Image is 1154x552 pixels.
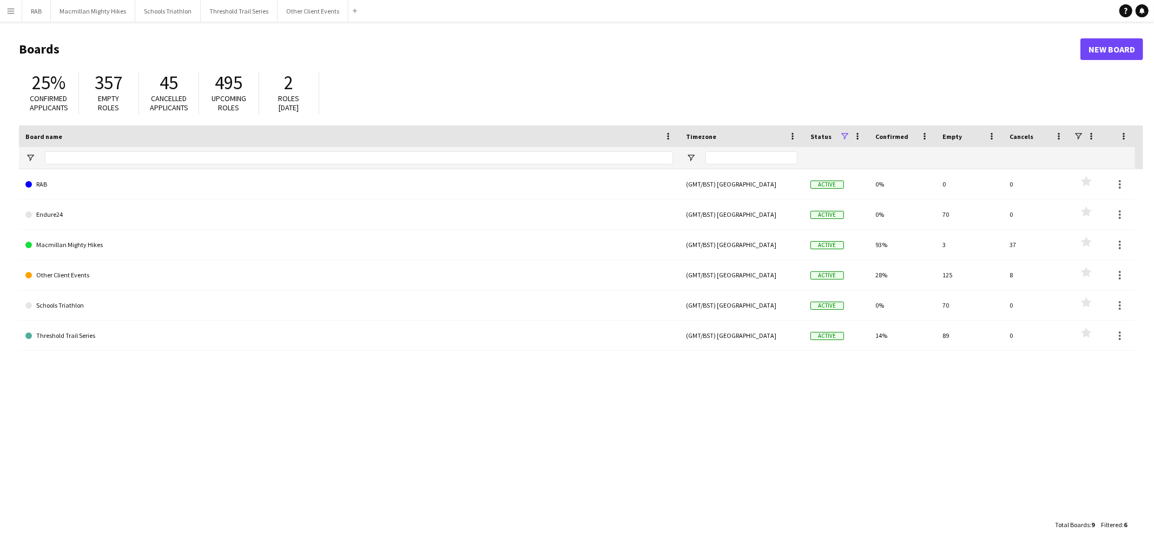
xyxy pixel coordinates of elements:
[25,199,673,230] a: Endure24
[869,199,936,229] div: 0%
[1101,514,1127,535] div: :
[686,132,716,141] span: Timezone
[25,230,673,260] a: Macmillan Mighty Hikes
[32,71,65,95] span: 25%
[810,211,844,219] span: Active
[680,169,804,199] div: (GMT/BST) [GEOGRAPHIC_DATA]
[98,94,120,112] span: Empty roles
[680,260,804,290] div: (GMT/BST) [GEOGRAPHIC_DATA]
[810,332,844,340] span: Active
[869,290,936,320] div: 0%
[936,169,1003,199] div: 0
[869,230,936,260] div: 93%
[51,1,135,22] button: Macmillan Mighty Hikes
[95,71,123,95] span: 357
[25,321,673,351] a: Threshold Trail Series
[215,71,243,95] span: 495
[1124,521,1127,529] span: 6
[19,41,1080,57] h1: Boards
[936,290,1003,320] div: 70
[810,181,844,189] span: Active
[30,94,68,112] span: Confirmed applicants
[869,260,936,290] div: 28%
[25,260,673,290] a: Other Client Events
[875,132,908,141] span: Confirmed
[279,94,300,112] span: Roles [DATE]
[869,321,936,350] div: 14%
[1055,521,1090,529] span: Total Boards
[212,94,246,112] span: Upcoming roles
[45,151,673,164] input: Board name Filter Input
[285,71,294,95] span: 2
[22,1,51,22] button: RAB
[1101,521,1122,529] span: Filtered
[1003,260,1070,290] div: 8
[936,321,1003,350] div: 89
[936,199,1003,229] div: 70
[1003,290,1070,320] div: 0
[1003,199,1070,229] div: 0
[1055,514,1094,535] div: :
[278,1,348,22] button: Other Client Events
[1003,321,1070,350] div: 0
[201,1,278,22] button: Threshold Trail Series
[1010,132,1033,141] span: Cancels
[810,132,832,141] span: Status
[1091,521,1094,529] span: 9
[680,321,804,350] div: (GMT/BST) [GEOGRAPHIC_DATA]
[936,230,1003,260] div: 3
[25,290,673,321] a: Schools Triathlon
[705,151,797,164] input: Timezone Filter Input
[25,132,62,141] span: Board name
[810,241,844,249] span: Active
[135,1,201,22] button: Schools Triathlon
[25,169,673,199] a: RAB
[810,302,844,310] span: Active
[25,153,35,163] button: Open Filter Menu
[869,169,936,199] div: 0%
[1003,230,1070,260] div: 37
[160,71,178,95] span: 45
[1003,169,1070,199] div: 0
[686,153,696,163] button: Open Filter Menu
[1080,38,1143,60] a: New Board
[680,230,804,260] div: (GMT/BST) [GEOGRAPHIC_DATA]
[942,132,962,141] span: Empty
[150,94,188,112] span: Cancelled applicants
[680,290,804,320] div: (GMT/BST) [GEOGRAPHIC_DATA]
[680,199,804,229] div: (GMT/BST) [GEOGRAPHIC_DATA]
[936,260,1003,290] div: 125
[810,271,844,280] span: Active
